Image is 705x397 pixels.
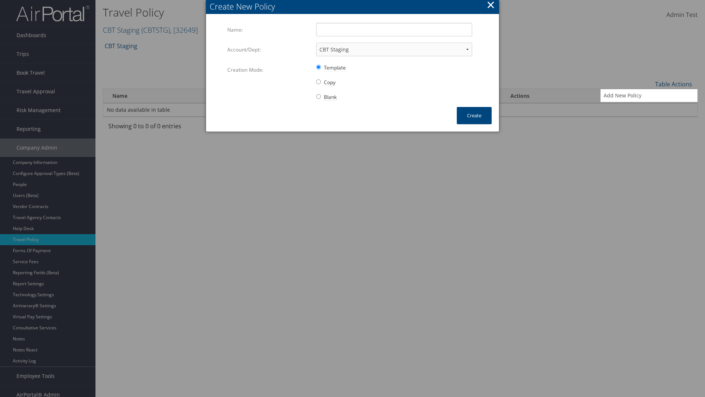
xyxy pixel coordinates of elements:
span: Template [324,64,346,71]
span: Copy [324,79,336,86]
button: Create [457,107,492,124]
label: Creation Mode: [227,63,311,77]
label: Account/Dept: [227,43,311,57]
div: Create New Policy [210,1,499,12]
label: Name: [227,23,311,37]
span: Blank [324,93,337,101]
a: Add New Policy [601,89,697,102]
